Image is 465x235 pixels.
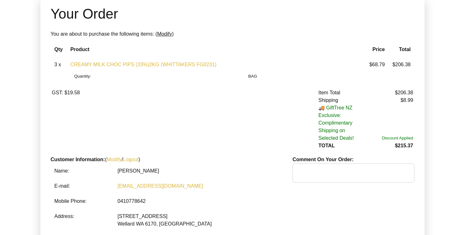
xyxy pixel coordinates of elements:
p: You are about to purchase the following items: ( ) [51,30,414,38]
td: Address: [51,209,114,232]
a: [EMAIL_ADDRESS][DOMAIN_NAME] [118,183,203,189]
small: BAG [248,74,257,79]
td: $206.38 [389,57,414,88]
span: Shipping [318,97,366,104]
span: $215.37 [366,142,413,150]
span: 🚚 GiftTree NZ Exclusive: Complimentary Shipping on Selected Deals! [318,104,366,142]
td: E-mail: [51,179,114,194]
td: $68.79 [365,57,389,88]
th: Product [67,42,366,57]
td: [PERSON_NAME] [114,163,293,179]
span: $8.99 [366,97,413,104]
a: CREAMY MILK CHOC PIPS (33%)2KG (WHITTAKERS FG0231) [70,62,217,67]
th: Qty [51,42,67,57]
td: [STREET_ADDRESS] Wellard WA 6170, [GEOGRAPHIC_DATA] [114,209,293,232]
small: Discount Applied [382,136,413,140]
strong: Customer Information: [51,157,105,162]
span: Item Total [318,89,366,97]
h1: Your Order [51,6,414,21]
th: Total [389,42,414,57]
th: Price [365,42,389,57]
td: Mobile Phone: [51,194,114,209]
strong: Comment On Your Order: [293,157,353,162]
a: Modify [157,31,172,37]
a: Modify [107,157,122,162]
small: Quantity: [74,74,91,79]
td: 0410778642 [114,194,293,209]
td: 3 x [51,57,67,88]
span: $206.38 [366,89,413,97]
a: Logout [123,157,138,162]
div: GST: $19.58 [52,89,232,150]
span: TOTAL [318,142,366,150]
td: Name: [51,163,114,179]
